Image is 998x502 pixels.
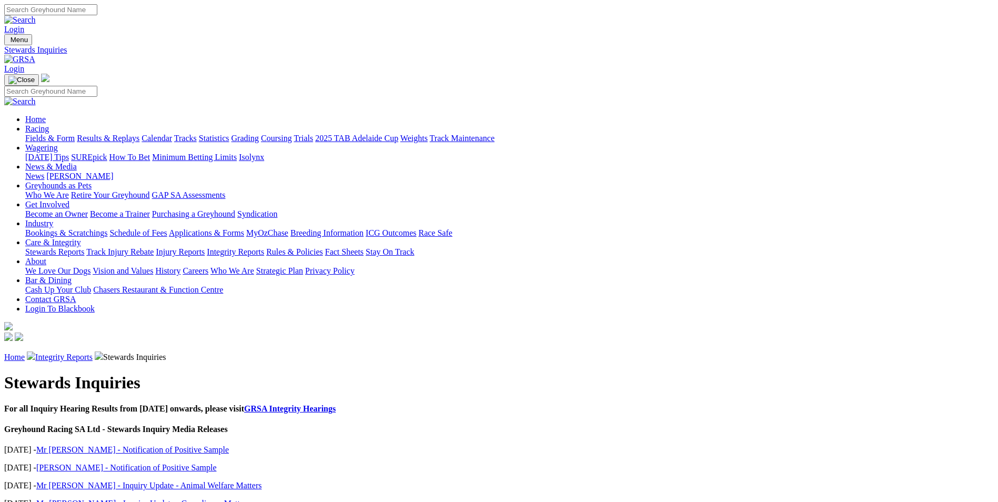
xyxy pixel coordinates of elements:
a: Schedule of Fees [109,228,167,237]
div: Industry [25,228,994,238]
a: Statistics [199,134,229,143]
a: Track Injury Rebate [86,247,154,256]
a: Trials [294,134,313,143]
a: GAP SA Assessments [152,190,226,199]
b: For all Inquiry Hearing Results from [DATE] onwards, please visit [4,404,336,413]
div: Get Involved [25,209,994,219]
img: chevron-right.svg [95,352,103,360]
a: Care & Integrity [25,238,81,247]
a: GRSA Integrity Hearings [244,404,336,413]
img: logo-grsa-white.png [4,322,13,330]
div: Care & Integrity [25,247,994,257]
a: Vision and Values [93,266,153,275]
a: Login To Blackbook [25,304,95,313]
a: Coursing [261,134,292,143]
a: News [25,172,44,180]
p: [DATE] - [4,463,994,473]
div: Wagering [25,153,994,162]
a: Home [4,353,25,362]
a: Stewards Inquiries [4,45,994,55]
div: Racing [25,134,994,143]
a: SUREpick [71,153,107,162]
a: Rules & Policies [266,247,323,256]
a: About [25,257,46,266]
a: Integrity Reports [207,247,264,256]
a: [PERSON_NAME] [46,172,113,180]
a: Wagering [25,143,58,152]
img: Search [4,15,36,25]
img: logo-grsa-white.png [41,74,49,82]
a: Fields & Form [25,134,75,143]
img: twitter.svg [15,333,23,341]
a: Results & Replays [77,134,139,143]
a: ICG Outcomes [366,228,416,237]
a: Tracks [174,134,197,143]
a: Breeding Information [290,228,364,237]
a: MyOzChase [246,228,288,237]
h1: Stewards Inquiries [4,373,994,393]
div: About [25,266,994,276]
a: Injury Reports [156,247,205,256]
a: Bookings & Scratchings [25,228,107,237]
img: chevron-right.svg [27,352,35,360]
p: Stewards Inquiries [4,352,994,362]
a: Minimum Betting Limits [152,153,237,162]
a: Applications & Forms [169,228,244,237]
input: Search [4,4,97,15]
a: Greyhounds as Pets [25,181,92,190]
a: Calendar [142,134,172,143]
img: facebook.svg [4,333,13,341]
img: Search [4,97,36,106]
a: Purchasing a Greyhound [152,209,235,218]
div: Bar & Dining [25,285,994,295]
img: Close [8,76,35,84]
a: Integrity Reports [35,353,93,362]
a: [PERSON_NAME] - Notification of Positive Sample [36,463,217,472]
a: [DATE] Tips [25,153,69,162]
a: Strategic Plan [256,266,303,275]
a: Industry [25,219,53,228]
span: Menu [11,36,28,44]
p: [DATE] - [4,445,994,455]
a: Become a Trainer [90,209,150,218]
img: GRSA [4,55,35,64]
button: Toggle navigation [4,34,32,45]
a: Who We Are [210,266,254,275]
a: Cash Up Your Club [25,285,91,294]
a: Home [25,115,46,124]
h4: Greyhound Racing SA Ltd - Stewards Inquiry Media Releases [4,425,994,434]
a: Syndication [237,209,277,218]
a: Racing [25,124,49,133]
a: Login [4,25,24,34]
a: We Love Our Dogs [25,266,90,275]
a: Mr [PERSON_NAME] - Notification of Positive Sample [36,445,229,454]
a: Grading [231,134,259,143]
a: Privacy Policy [305,266,355,275]
a: Get Involved [25,200,69,209]
a: How To Bet [109,153,150,162]
input: Search [4,86,97,97]
a: Stewards Reports [25,247,84,256]
a: 2025 TAB Adelaide Cup [315,134,398,143]
a: History [155,266,180,275]
a: Who We Are [25,190,69,199]
a: Login [4,64,24,73]
a: Weights [400,134,428,143]
a: Isolynx [239,153,264,162]
a: Retire Your Greyhound [71,190,150,199]
a: Contact GRSA [25,295,76,304]
p: [DATE] - [4,481,994,490]
a: Careers [183,266,208,275]
a: Mr [PERSON_NAME] - Inquiry Update - Animal Welfare Matters [36,481,262,490]
a: Track Maintenance [430,134,495,143]
button: Toggle navigation [4,74,39,86]
div: News & Media [25,172,994,181]
a: Stay On Track [366,247,414,256]
a: Fact Sheets [325,247,364,256]
a: Become an Owner [25,209,88,218]
a: Chasers Restaurant & Function Centre [93,285,223,294]
a: Bar & Dining [25,276,72,285]
a: Race Safe [418,228,452,237]
a: News & Media [25,162,77,171]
